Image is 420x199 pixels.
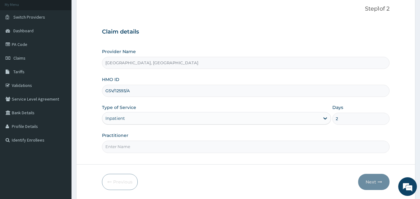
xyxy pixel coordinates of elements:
[12,31,25,47] img: d_794563401_company_1708531726252_794563401
[13,14,45,20] span: Switch Providers
[32,35,104,43] div: Chat with us now
[102,85,390,97] input: Enter HMO ID
[105,115,125,121] div: Inpatient
[332,104,343,111] label: Days
[102,132,128,138] label: Practitioner
[13,55,25,61] span: Claims
[102,3,117,18] div: Minimize live chat window
[102,76,119,83] label: HMO ID
[102,48,136,55] label: Provider Name
[358,174,390,190] button: Next
[3,133,118,155] textarea: Type your message and hit 'Enter'
[102,29,390,35] h3: Claim details
[13,28,34,34] span: Dashboard
[36,60,86,123] span: We're online!
[102,104,136,111] label: Type of Service
[13,69,25,75] span: Tariffs
[102,6,390,12] p: Step 1 of 2
[102,141,390,153] input: Enter Name
[102,174,138,190] button: Previous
